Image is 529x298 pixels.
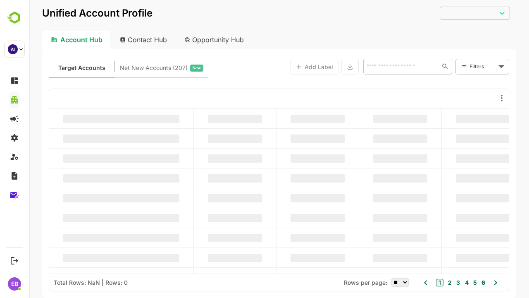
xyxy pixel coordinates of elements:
[9,255,20,266] button: Logout
[425,278,431,287] button: 3
[84,31,145,49] div: Contact Hub
[434,278,440,287] button: 4
[13,31,81,49] div: Account Hub
[91,62,174,73] div: Newly surfaced ICP-fit accounts from Intent, Website, LinkedIn, and other engagement signals.
[407,279,415,286] button: 1
[441,62,467,71] div: Filters
[411,6,481,20] div: ​
[25,279,99,286] div: Total Rows: NaN | Rows: 0
[315,279,358,286] span: Rows per page:
[440,58,480,75] div: Filters
[261,59,310,75] button: Add Label
[149,31,222,49] div: Opportunity Hub
[13,8,124,18] p: Unified Account Profile
[29,62,76,73] span: Known accounts you’ve identified to target - imported from CRM, Offline upload, or promoted from ...
[4,10,25,26] img: BambooboxLogoMark.f1c84d78b4c51b1a7b5f700c9845e183.svg
[417,278,423,287] button: 2
[91,62,159,73] span: Net New Accounts ( 207 )
[450,278,456,287] button: 6
[8,44,18,54] div: AI
[442,278,448,287] button: 5
[312,59,330,75] button: Export the selected data as CSV
[8,277,21,291] div: EB
[164,62,172,73] span: New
